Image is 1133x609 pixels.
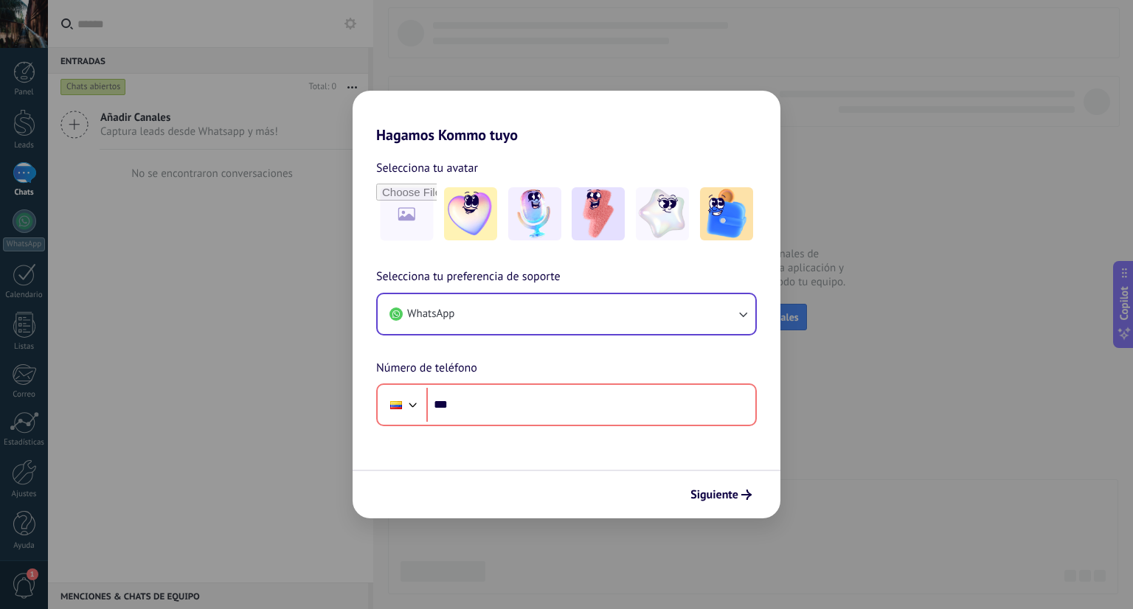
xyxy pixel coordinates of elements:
[376,359,477,378] span: Número de teléfono
[690,490,738,500] span: Siguiente
[382,389,410,420] div: Colombia: + 57
[407,307,454,321] span: WhatsApp
[636,187,689,240] img: -4.jpeg
[684,482,758,507] button: Siguiente
[444,187,497,240] img: -1.jpeg
[378,294,755,334] button: WhatsApp
[376,268,561,287] span: Selecciona tu preferencia de soporte
[376,159,478,178] span: Selecciona tu avatar
[700,187,753,240] img: -5.jpeg
[353,91,780,144] h2: Hagamos Kommo tuyo
[508,187,561,240] img: -2.jpeg
[572,187,625,240] img: -3.jpeg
